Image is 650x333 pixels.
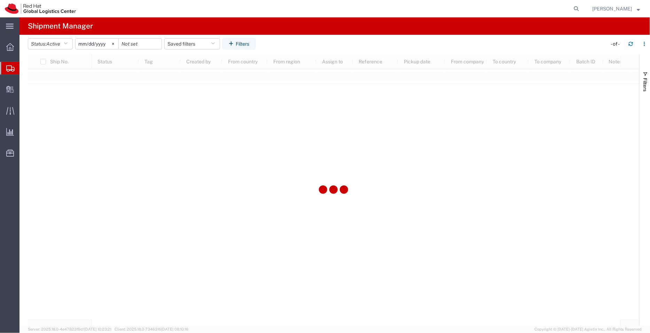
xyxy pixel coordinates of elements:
[84,327,111,331] span: [DATE] 10:23:21
[534,326,642,332] span: Copyright © [DATE]-[DATE] Agistix Inc., All Rights Reserved
[28,17,93,35] h4: Shipment Manager
[592,5,640,13] button: [PERSON_NAME]
[164,38,220,49] button: Saved filters
[46,41,60,47] span: Active
[115,327,188,331] span: Client: 2025.18.0-7346316
[161,327,188,331] span: [DATE] 08:10:16
[28,327,111,331] span: Server: 2025.18.0-4e47823f9d1
[592,5,632,13] span: Pallav Sen Gupta
[222,38,256,49] button: Filters
[611,40,623,48] div: - of -
[119,39,162,49] input: Not set
[642,78,648,92] span: Filters
[28,38,73,49] button: Status:Active
[5,3,76,14] img: logo
[76,39,118,49] input: Not set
